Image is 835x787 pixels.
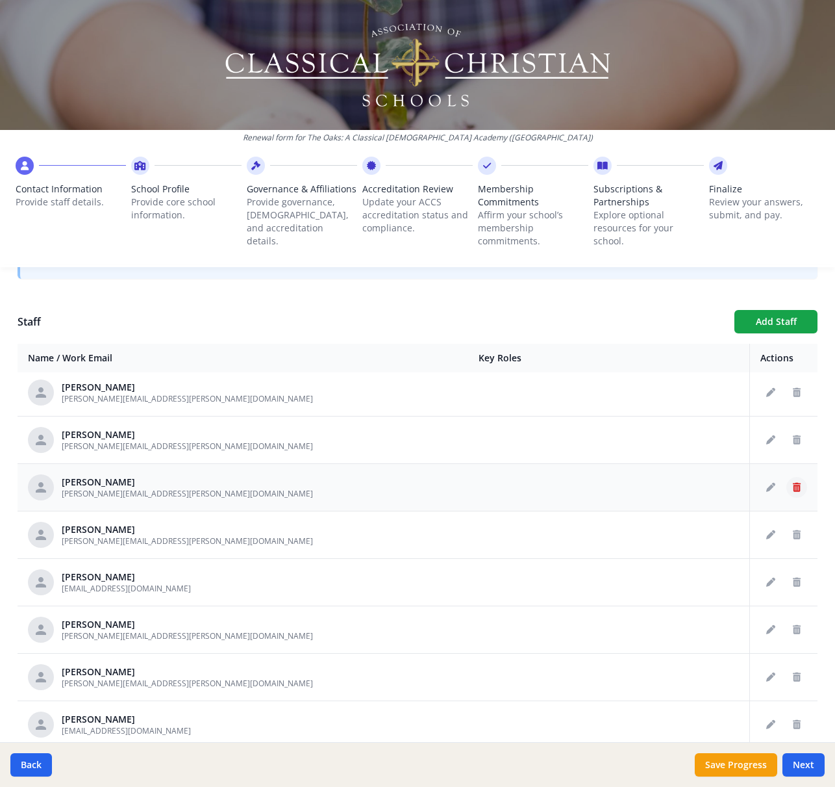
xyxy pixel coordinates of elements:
button: Delete staff [786,714,807,735]
button: Delete staff [786,477,807,498]
p: Update your ACCS accreditation status and compliance. [362,196,473,235]
span: [EMAIL_ADDRESS][DOMAIN_NAME] [62,583,191,594]
img: Logo [223,19,612,110]
button: Edit staff [760,667,781,688]
span: [PERSON_NAME][EMAIL_ADDRESS][PERSON_NAME][DOMAIN_NAME] [62,441,313,452]
p: Affirm your school’s membership commitments. [478,209,588,248]
div: [PERSON_NAME] [62,428,313,441]
span: Finalize [709,183,819,196]
th: Name / Work Email [18,344,468,373]
button: Delete staff [786,667,807,688]
button: Delete staff [786,572,807,593]
button: Next [782,753,825,777]
button: Edit staff [760,430,781,450]
button: Delete staff [786,524,807,545]
span: [PERSON_NAME][EMAIL_ADDRESS][PERSON_NAME][DOMAIN_NAME] [62,535,313,547]
span: [PERSON_NAME][EMAIL_ADDRESS][PERSON_NAME][DOMAIN_NAME] [62,488,313,499]
button: Edit staff [760,524,781,545]
button: Add Staff [734,310,817,333]
button: Edit staff [760,572,781,593]
div: [PERSON_NAME] [62,713,191,726]
button: Edit staff [760,714,781,735]
span: [EMAIL_ADDRESS][DOMAIN_NAME] [62,725,191,736]
th: Key Roles [468,344,749,373]
button: Delete staff [786,430,807,450]
button: Edit staff [760,477,781,498]
button: Back [10,753,52,777]
th: Actions [750,344,818,373]
span: [PERSON_NAME][EMAIL_ADDRESS][PERSON_NAME][DOMAIN_NAME] [62,393,313,404]
button: Edit staff [760,382,781,403]
div: [PERSON_NAME] [62,618,313,631]
span: [PERSON_NAME][EMAIL_ADDRESS][PERSON_NAME][DOMAIN_NAME] [62,630,313,641]
button: Delete staff [786,619,807,640]
p: Review your answers, submit, and pay. [709,196,819,222]
div: [PERSON_NAME] [62,523,313,536]
div: [PERSON_NAME] [62,665,313,678]
button: Delete staff [786,382,807,403]
p: Provide governance, [DEMOGRAPHIC_DATA], and accreditation details. [247,196,357,248]
p: Explore optional resources for your school. [593,209,704,248]
p: Provide core school information. [131,196,242,222]
span: Membership Commitments [478,183,588,209]
div: [PERSON_NAME] [62,571,191,584]
button: Save Progress [695,753,777,777]
div: [PERSON_NAME] [62,476,313,489]
span: School Profile [131,183,242,196]
p: Provide staff details. [16,196,126,209]
span: Subscriptions & Partnerships [593,183,704,209]
h1: Staff [18,314,724,329]
span: [PERSON_NAME][EMAIL_ADDRESS][PERSON_NAME][DOMAIN_NAME] [62,678,313,689]
span: Contact Information [16,183,126,196]
span: Accreditation Review [362,183,473,196]
div: [PERSON_NAME] [62,381,313,394]
span: Governance & Affiliations [247,183,357,196]
button: Edit staff [760,619,781,640]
